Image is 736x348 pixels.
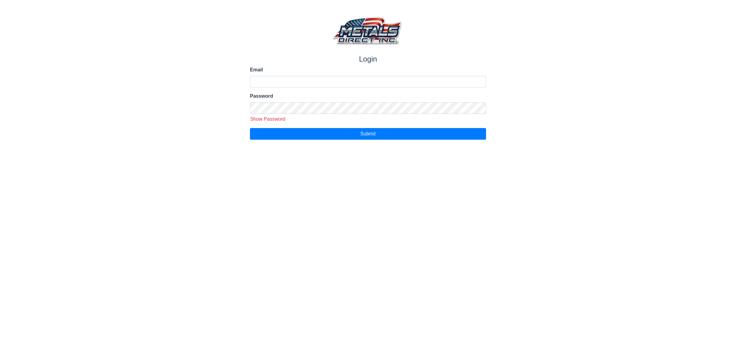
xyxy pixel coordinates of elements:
[248,115,288,123] button: Show Password
[250,55,486,64] h1: Login
[250,66,486,74] label: Email
[250,116,286,122] span: Show Password
[360,131,376,136] span: Submit
[250,128,486,140] button: Submit
[250,93,486,100] label: Password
